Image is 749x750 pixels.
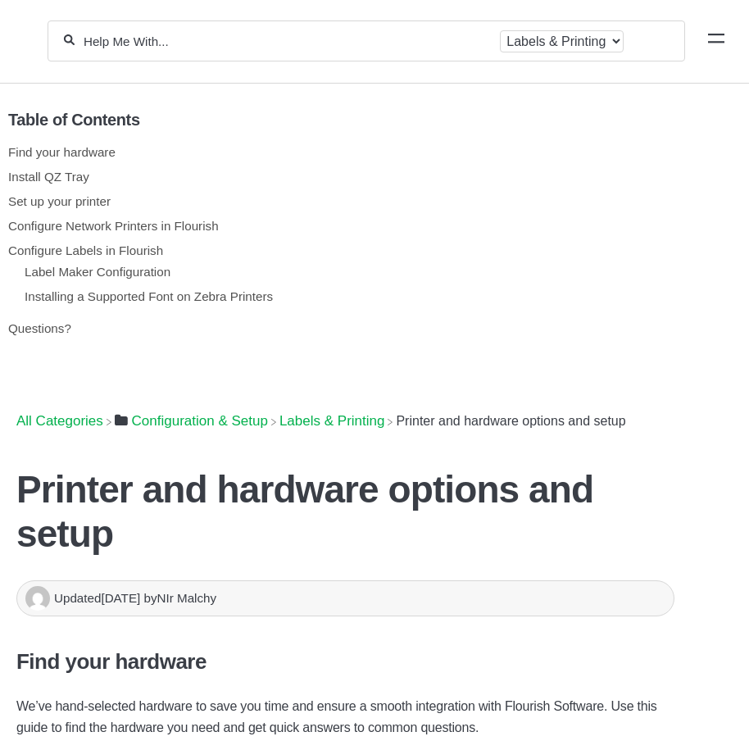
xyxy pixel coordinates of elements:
[279,413,385,429] a: Labels & Printing
[48,6,685,77] section: Search section
[8,194,111,208] a: Set up your printer
[8,170,89,184] a: Install QZ Tray
[16,413,103,429] a: Breadcrumb link to All Categories
[101,591,140,605] time: [DATE]
[20,31,28,52] img: Flourish Help Center Logo
[16,467,674,556] h1: Printer and hardware options and setup
[25,289,273,303] a: Installing a Supported Font on Zebra Printers
[8,111,729,130] h5: Table of Contents
[54,591,143,605] span: Updated
[132,413,268,430] span: ​Configuration & Setup
[396,414,625,428] span: Printer and hardware options and setup
[8,84,729,392] section: Table of Contents
[25,265,170,279] a: Label Maker Configuration
[16,649,674,675] h3: Find your hardware
[8,219,219,233] a: Configure Network Printers in Flourish
[25,586,50,611] img: NIr Malchy
[8,145,116,159] a: Find your hardware
[143,591,216,605] span: by
[16,413,103,430] span: All Categories
[115,413,268,429] a: Configuration & Setup
[8,243,163,257] a: Configure Labels in Flourish
[82,34,493,49] input: Help Me With...
[8,321,71,335] a: Questions?
[16,696,674,739] p: We’ve hand-selected hardware to save you time and ensure a smooth integration with Flourish Softw...
[157,591,217,605] span: NIr Malchy
[708,33,724,49] a: Mobile navigation
[279,413,385,430] span: ​Labels & Printing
